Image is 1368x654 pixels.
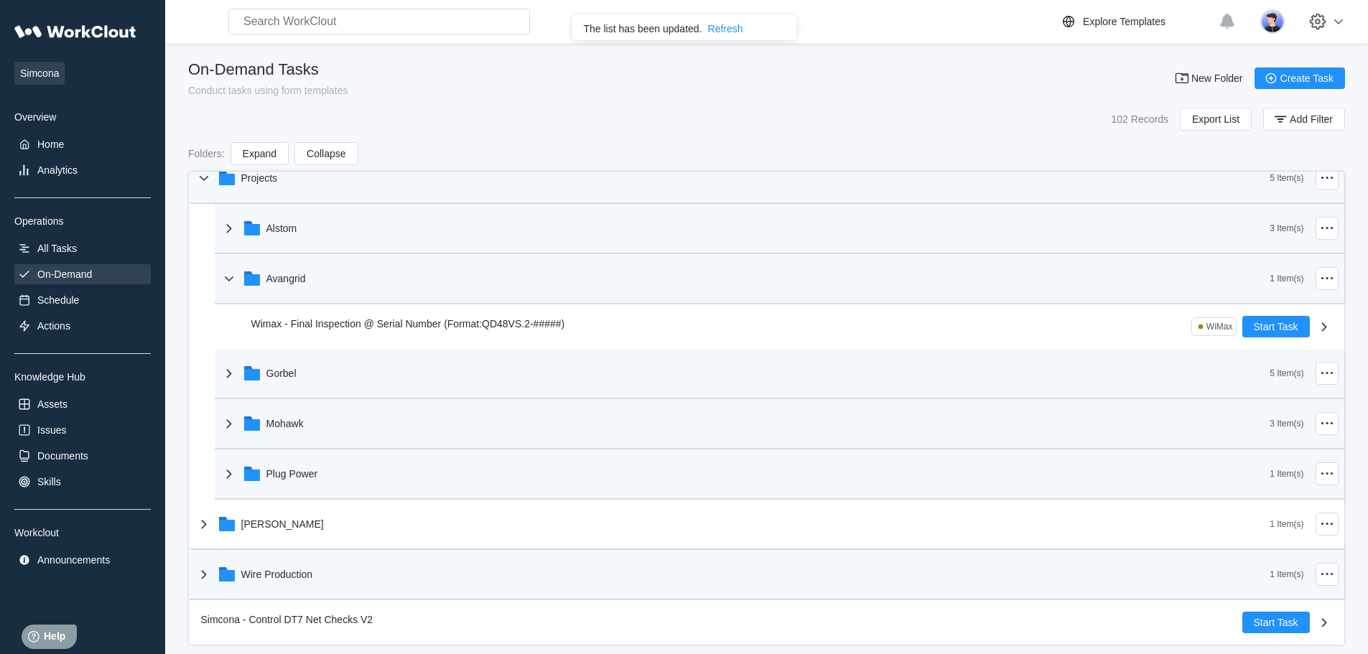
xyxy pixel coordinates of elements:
[14,446,151,466] a: Documents
[14,527,151,538] div: Workclout
[1270,469,1303,479] div: 1 Item(s)
[14,472,151,492] a: Skills
[37,554,110,566] div: Announcements
[243,149,276,159] span: Expand
[266,223,297,234] div: Alstom
[37,320,70,332] div: Actions
[1270,519,1303,529] div: 1 Item(s)
[14,420,151,440] a: Issues
[1270,173,1303,183] div: 5 Item(s)
[201,614,373,625] span: Simcona - Control DT7 Net Checks V2
[1280,73,1334,83] span: Create Task
[37,450,88,462] div: Documents
[251,318,565,330] span: Wimax - Final Inspection @ Serial Number (Format:QD48VS.2-#####)
[37,476,61,487] div: Skills
[1270,223,1303,233] div: 3 Item(s)
[231,142,289,165] button: Expand
[14,160,151,180] a: Analytics
[1290,114,1333,124] span: Add Filter
[37,139,64,150] div: Home
[266,418,304,429] div: Mohawk
[14,394,151,414] a: Assets
[1242,316,1310,337] button: Start Task
[1260,9,1285,34] img: user-5.png
[1270,419,1303,429] div: 3 Item(s)
[584,23,702,34] div: The list has been updated.
[188,148,225,159] div: Folders :
[266,468,318,480] div: Plug Power
[1192,114,1239,124] span: Export List
[14,111,151,123] div: Overview
[1255,67,1345,89] button: Create Task
[1270,368,1303,378] div: 5 Item(s)
[37,398,68,410] div: Assets
[14,316,151,336] a: Actions
[228,9,530,34] input: Search WorkClout
[37,243,77,254] div: All Tasks
[307,149,345,159] span: Collapse
[14,215,151,227] div: Operations
[240,304,1344,349] a: Wimax - Final Inspection @ Serial Number (Format:QD48VS.2-#####)WiMaxStart Task
[14,550,151,570] a: Announcements
[37,424,66,436] div: Issues
[1270,569,1303,579] div: 1 Item(s)
[37,294,79,306] div: Schedule
[1263,108,1345,131] button: Add Filter
[1191,73,1243,83] span: New Folder
[1180,108,1252,131] button: Export List
[241,518,324,530] div: [PERSON_NAME]
[1083,16,1165,27] div: Explore Templates
[1254,322,1298,332] span: Start Task
[188,85,348,96] div: Conduct tasks using form templates
[1270,274,1303,284] div: 1 Item(s)
[1165,67,1255,89] button: New Folder
[241,172,278,184] div: Projects
[708,23,743,34] div: Refresh
[188,60,348,79] div: On-Demand Tasks
[1112,113,1168,125] div: 102 Records
[1060,13,1211,30] a: Explore Templates
[1254,617,1298,627] span: Start Task
[14,62,65,85] span: Simcona
[37,268,92,280] div: On-Demand
[14,264,151,284] a: On-Demand
[266,368,297,379] div: Gorbel
[14,371,151,383] div: Knowledge Hub
[1242,612,1310,633] button: Start Task
[190,600,1344,645] a: Simcona - Control DT7 Net Checks V2Start Task
[14,238,151,258] a: All Tasks
[294,142,358,165] button: Collapse
[241,569,313,580] div: Wire Production
[1206,322,1233,332] div: WiMax
[782,20,791,32] button: close
[14,134,151,154] a: Home
[266,273,306,284] div: Avangrid
[14,290,151,310] a: Schedule
[37,164,78,176] div: Analytics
